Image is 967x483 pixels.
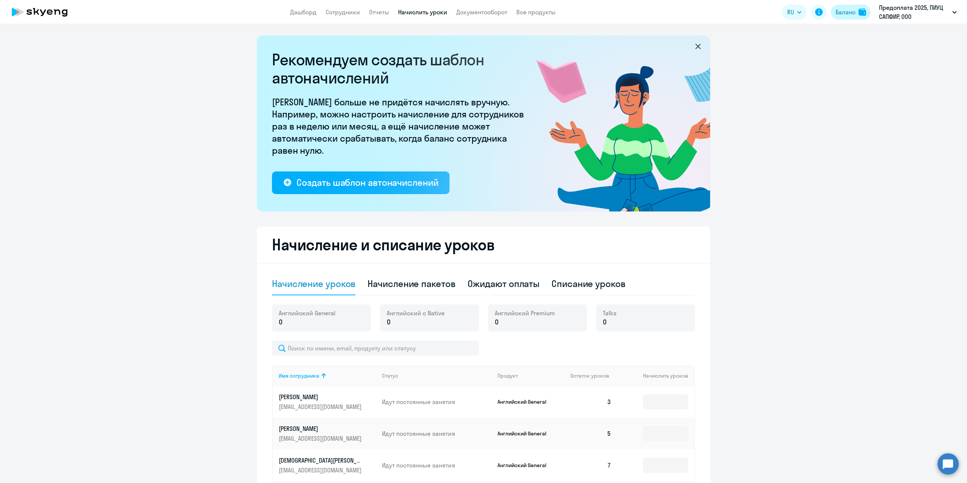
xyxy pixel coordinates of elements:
a: Все продукты [516,8,556,16]
span: Английский Premium [495,309,555,317]
p: Идут постоянные занятия [382,461,491,469]
p: [PERSON_NAME] [279,424,363,433]
img: balance [859,8,866,16]
button: Создать шаблон автоначислений [272,171,450,194]
button: RU [782,5,807,20]
div: Ожидают оплаты [468,278,540,290]
p: [EMAIL_ADDRESS][DOMAIN_NAME] [279,466,363,474]
p: Идут постоянные занятия [382,429,491,438]
input: Поиск по имени, email, продукту или статусу [272,341,479,356]
div: Статус [382,372,491,379]
span: Talks [603,309,616,317]
a: Отчеты [369,8,389,16]
th: Начислить уроков [617,366,694,386]
p: Английский General [497,462,554,469]
div: Имя сотрудника [279,372,376,379]
div: Создать шаблон автоначислений [297,176,438,188]
p: [PERSON_NAME] [279,393,363,401]
p: Английский General [497,430,554,437]
a: Документооборот [456,8,507,16]
div: Остаток уроков [570,372,617,379]
p: Идут постоянные занятия [382,398,491,406]
td: 3 [564,386,617,418]
div: Начисление пакетов [368,278,455,290]
div: Имя сотрудника [279,372,319,379]
p: Английский General [497,398,554,405]
div: Начисление уроков [272,278,355,290]
button: Предоплата 2025, ПИУЦ САПФИР, ООО [875,3,961,21]
button: Балансbalance [831,5,871,20]
h2: Рекомендуем создать шаблон автоначислений [272,51,529,87]
span: Английский General [279,309,335,317]
span: 0 [279,317,283,327]
h2: Начисление и списание уроков [272,236,695,254]
p: Предоплата 2025, ПИУЦ САПФИР, ООО [879,3,949,21]
p: [PERSON_NAME] больше не придётся начислять вручную. Например, можно настроить начисление для сотр... [272,96,529,156]
p: [EMAIL_ADDRESS][DOMAIN_NAME] [279,434,363,443]
a: [PERSON_NAME][EMAIL_ADDRESS][DOMAIN_NAME] [279,424,376,443]
span: RU [787,8,794,17]
div: Баланс [836,8,856,17]
td: 7 [564,449,617,481]
p: [DEMOGRAPHIC_DATA][PERSON_NAME] [279,456,363,464]
span: Английский с Native [387,309,445,317]
div: Продукт [497,372,518,379]
span: 0 [603,317,607,327]
span: 0 [495,317,499,327]
a: Начислить уроки [398,8,447,16]
span: 0 [387,317,391,327]
a: [PERSON_NAME][EMAIL_ADDRESS][DOMAIN_NAME] [279,393,376,411]
a: Сотрудники [326,8,360,16]
span: Остаток уроков [570,372,609,379]
div: Статус [382,372,398,379]
a: [DEMOGRAPHIC_DATA][PERSON_NAME][EMAIL_ADDRESS][DOMAIN_NAME] [279,456,376,474]
a: Дашборд [290,8,317,16]
div: Продукт [497,372,565,379]
p: [EMAIL_ADDRESS][DOMAIN_NAME] [279,403,363,411]
div: Списание уроков [551,278,626,290]
td: 5 [564,418,617,449]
